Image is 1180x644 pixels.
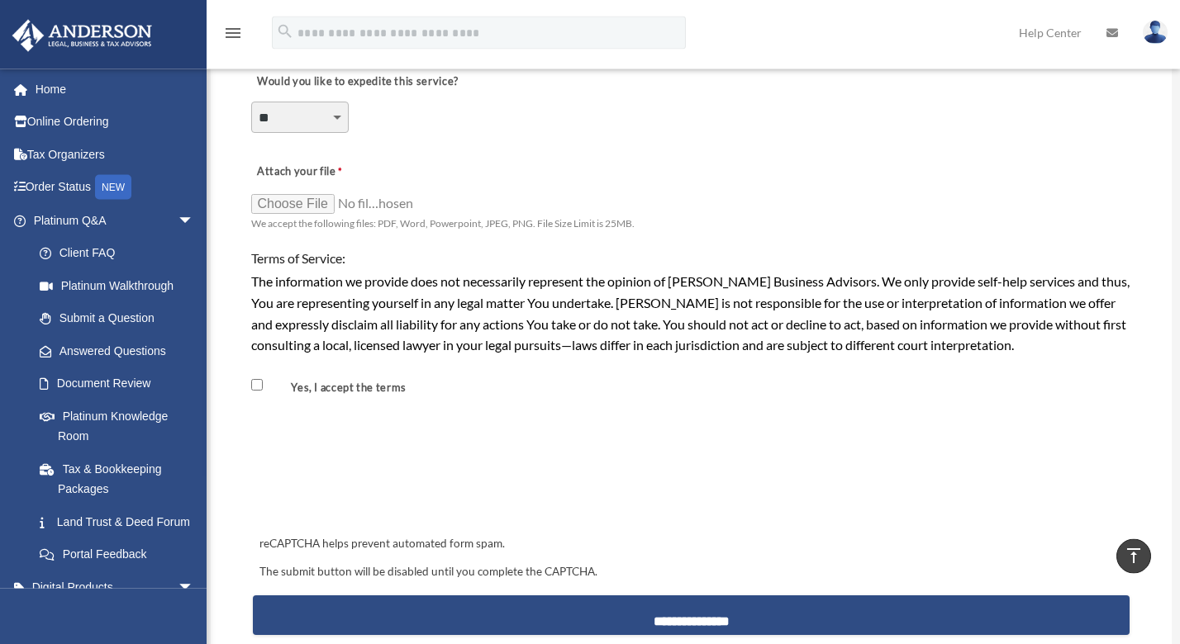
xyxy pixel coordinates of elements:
[276,22,294,40] i: search
[255,437,506,501] iframe: reCAPTCHA
[12,106,219,139] a: Online Ordering
[23,302,219,335] a: Submit a Question
[12,204,219,237] a: Platinum Q&Aarrow_drop_down
[23,237,219,270] a: Client FAQ
[178,571,211,604] span: arrow_drop_down
[1124,546,1144,566] i: vertical_align_top
[253,534,1130,554] div: reCAPTCHA helps prevent automated form spam.
[23,367,211,400] a: Document Review
[251,71,463,94] label: Would you like to expedite this service?
[23,505,219,538] a: Land Trust & Deed Forum
[251,249,1132,268] h4: Terms of Service:
[223,29,243,43] a: menu
[12,571,219,604] a: Digital Productsarrow_drop_down
[23,269,219,302] a: Platinum Walkthrough
[253,562,1130,582] div: The submit button will be disabled until you complete the CAPTCHA.
[12,171,219,205] a: Order StatusNEW
[12,73,219,106] a: Home
[223,23,243,43] i: menu
[1116,539,1151,574] a: vertical_align_top
[1143,21,1168,45] img: User Pic
[251,217,635,230] span: We accept the following files: PDF, Word, Powerpoint, JPEG, PNG. File Size Limit is 25MB.
[23,400,219,452] a: Platinum Knowledge Room
[251,271,1132,355] div: The information we provide does not necessarily represent the opinion of [PERSON_NAME] Business A...
[23,334,219,367] a: Answered Questions
[7,20,157,52] img: Anderson Advisors Platinum Portal
[178,204,211,238] span: arrow_drop_down
[12,138,219,171] a: Tax Organizers
[266,380,413,395] label: Yes, I accept the terms
[95,175,131,200] div: NEW
[251,161,416,184] label: Attach your file
[23,538,219,571] a: Portal Feedback
[23,452,219,505] a: Tax & Bookkeeping Packages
